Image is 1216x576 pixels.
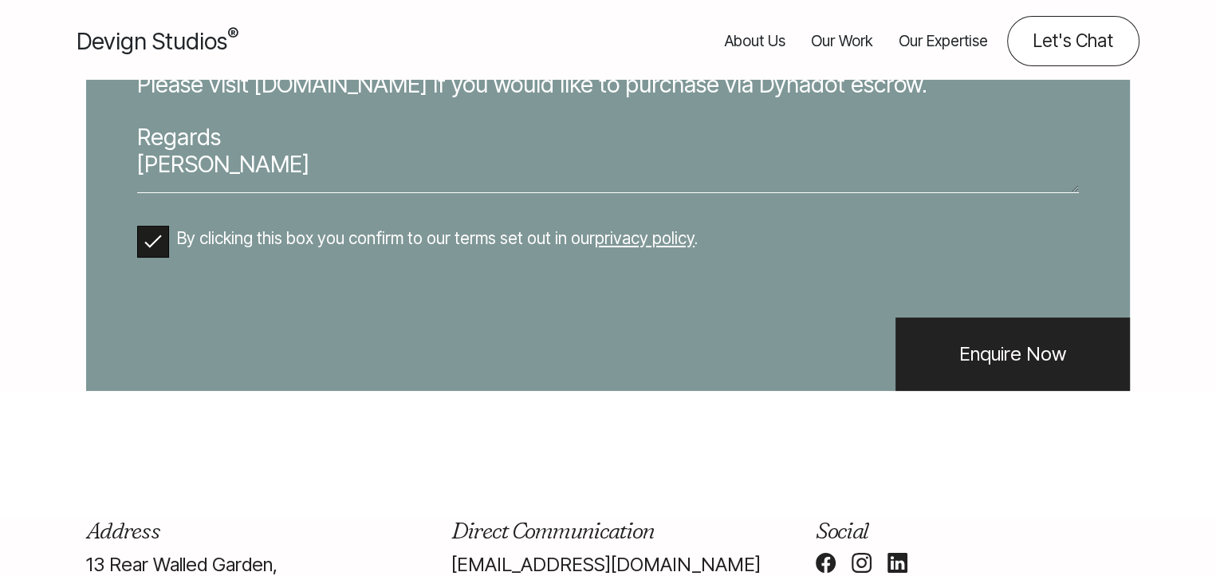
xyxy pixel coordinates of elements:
a: Our Work [811,16,873,66]
a: Contact us about your project [1007,16,1139,66]
a: Our Expertise [899,16,988,66]
a: Devign Studios® Homepage [77,24,238,58]
span: Devign Studios [77,27,238,55]
a: About Us [725,16,785,66]
sup: ® [227,24,238,45]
